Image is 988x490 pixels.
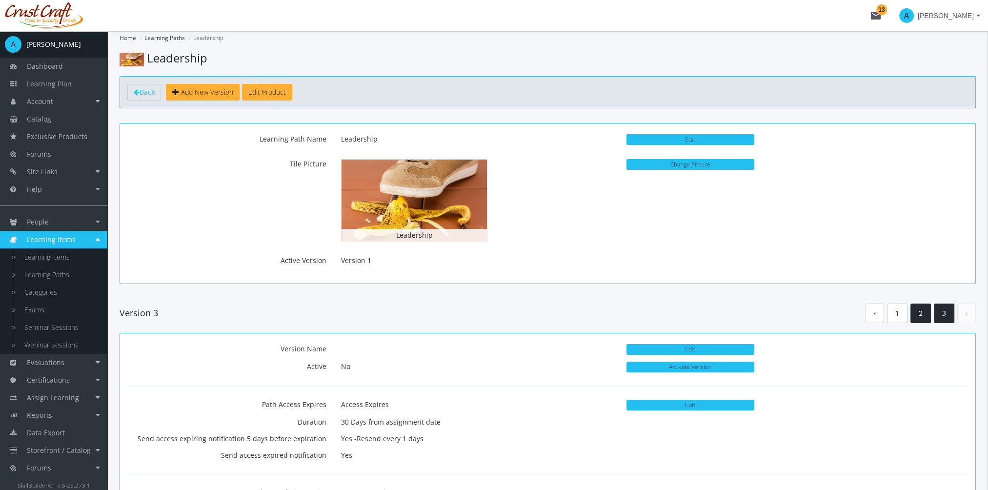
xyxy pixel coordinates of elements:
label: Duration [120,414,334,427]
span: Add New Version [181,87,233,97]
a: Learning Paths [144,34,185,42]
span: Account [27,97,53,106]
p: No [341,358,611,375]
p: Leadership [341,131,611,147]
label: Tile Picture [120,156,334,169]
button: Edit Product [242,84,292,101]
label: Active Version [120,252,334,265]
a: 1 [887,304,907,324]
span: Leadership [147,50,207,66]
span: Learning Items [27,235,76,244]
h4: Version 3 [120,308,158,318]
span: Dashboard [27,61,63,71]
span: A [899,8,914,23]
small: SkillBuilder® - v.5.25.273.1 [18,481,90,489]
button: Edit [626,400,754,410]
p: Yes - [341,430,611,447]
span: Forums [27,149,51,159]
label: Learning Path Name [120,131,334,144]
span: Assign Learning [27,393,79,402]
a: Webinar Sessions [15,336,107,354]
a: ‹ [866,304,884,324]
img: pathPicture.png [120,53,144,66]
label: Send access expiring notification 5 days before expiration [120,430,334,444]
a: Home [120,34,136,42]
span: People [27,217,49,226]
a: Categories [15,284,107,301]
span: Catalog [27,114,51,123]
li: Leadership [186,31,223,45]
p: 30 Days from assignment date [341,414,611,430]
img: pathPicture.png [342,160,487,242]
label: Path Access Expires [120,396,334,409]
span: Forums [27,463,51,472]
label: Version Name [120,341,334,354]
a: Seminar Sessions [15,319,107,336]
button: Change Picture [626,159,754,170]
p: Access Expires [341,396,611,413]
span: Back [140,87,155,97]
a: Learning Paths [15,266,107,284]
a: › [957,304,976,324]
span: Evaluations [27,358,64,367]
span: Data Export [27,428,65,437]
mat-icon: mail [870,10,882,21]
label: Send access expired notification [120,447,334,460]
a: 3 [934,304,954,324]
a: Back [127,84,161,101]
h4: Leadership [344,231,484,239]
span: Exclusive Products [27,132,87,141]
button: Activate Version [626,362,754,372]
any: Resend every 1 days [357,434,423,443]
button: Edit [626,134,754,145]
a: Exams [15,301,107,319]
button: Edit [626,344,754,355]
span: Reports [27,410,52,420]
a: Learning Items [15,248,107,266]
a: 2 [910,304,931,324]
span: Certifications [27,375,70,385]
div: [PERSON_NAME] [26,40,81,49]
button: Add New Version [166,84,240,101]
span: A [5,36,21,53]
span: Site Links [27,167,58,176]
span: Help [27,184,42,194]
p: Yes [341,447,611,464]
span: [PERSON_NAME] [918,7,974,24]
span: Storefront / Catalog [27,446,91,455]
span: Learning Plan [27,79,72,88]
p: Version 1 [341,252,611,269]
label: Active [120,358,334,371]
